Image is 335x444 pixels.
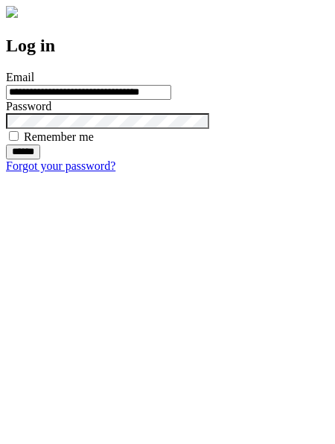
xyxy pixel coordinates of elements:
h2: Log in [6,36,329,56]
label: Remember me [24,130,94,143]
img: logo-4e3dc11c47720685a147b03b5a06dd966a58ff35d612b21f08c02c0306f2b779.png [6,6,18,18]
label: Email [6,71,34,83]
label: Password [6,100,51,112]
a: Forgot your password? [6,159,115,172]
